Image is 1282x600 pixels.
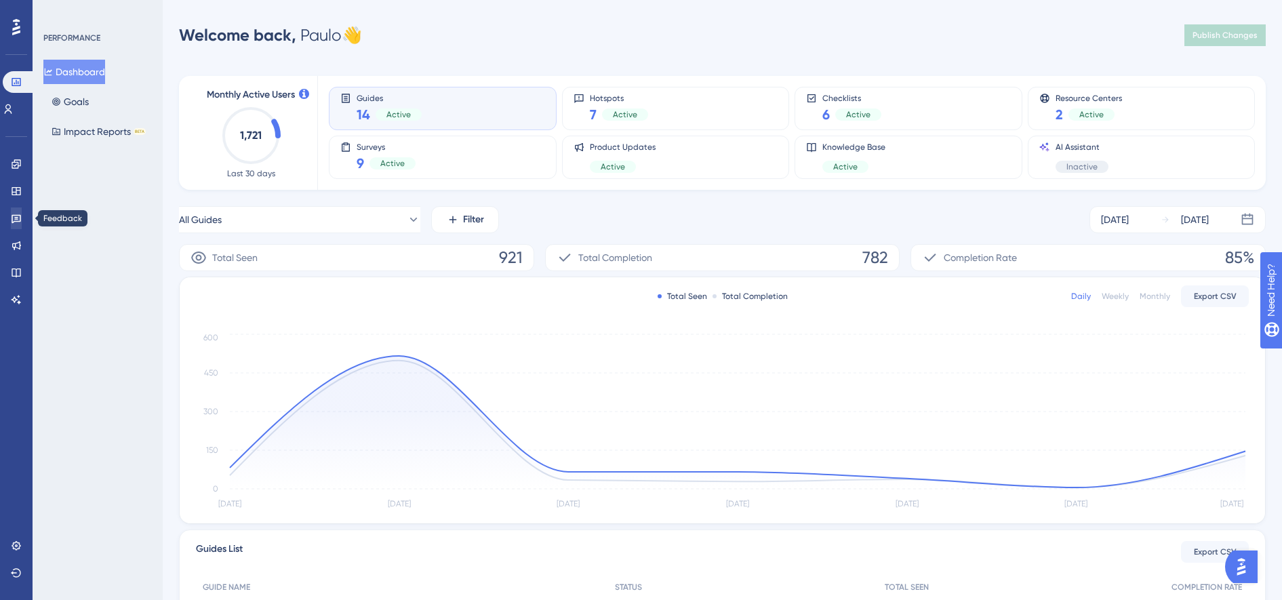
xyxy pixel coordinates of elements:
tspan: 150 [206,445,218,455]
span: 921 [499,247,523,268]
button: Export CSV [1181,285,1249,307]
span: Active [833,161,858,172]
span: Active [846,109,870,120]
span: Active [380,158,405,169]
iframe: UserGuiding AI Assistant Launcher [1225,546,1266,587]
div: Daily [1071,291,1091,302]
span: 6 [822,105,830,124]
span: Total Completion [578,249,652,266]
div: Total Seen [658,291,707,302]
span: Hotspots [590,93,648,102]
span: Export CSV [1194,291,1237,302]
span: GUIDE NAME [203,582,250,593]
div: Weekly [1102,291,1129,302]
span: 782 [862,247,888,268]
span: Guides List [196,541,243,563]
span: Active [613,109,637,120]
div: [DATE] [1181,212,1209,228]
span: Active [1079,109,1104,120]
span: Surveys [357,142,416,151]
button: Filter [431,206,499,233]
span: Active [386,109,411,120]
button: Export CSV [1181,541,1249,563]
span: 9 [357,154,364,173]
tspan: 600 [203,333,218,342]
tspan: [DATE] [1220,499,1243,508]
div: Total Completion [713,291,788,302]
tspan: [DATE] [218,499,241,508]
span: Export CSV [1194,546,1237,557]
span: All Guides [179,212,222,228]
span: TOTAL SEEN [885,582,929,593]
span: Completion Rate [944,249,1017,266]
span: STATUS [615,582,642,593]
span: AI Assistant [1056,142,1108,153]
tspan: 0 [213,484,218,494]
span: COMPLETION RATE [1171,582,1242,593]
button: Goals [43,89,97,114]
span: Welcome back, [179,25,296,45]
div: BETA [134,128,146,135]
tspan: [DATE] [557,499,580,508]
tspan: 300 [203,407,218,416]
tspan: [DATE] [388,499,411,508]
div: Monthly [1140,291,1170,302]
span: Publish Changes [1193,30,1258,41]
button: Publish Changes [1184,24,1266,46]
tspan: [DATE] [726,499,749,508]
span: Product Updates [590,142,656,153]
span: 14 [357,105,370,124]
span: Inactive [1066,161,1098,172]
span: Last 30 days [227,168,275,179]
button: Dashboard [43,60,105,84]
div: Paulo 👋 [179,24,362,46]
span: Resource Centers [1056,93,1122,102]
text: 1,721 [240,129,262,142]
div: [DATE] [1101,212,1129,228]
span: Monthly Active Users [207,87,295,103]
span: Filter [463,212,484,228]
tspan: 450 [204,368,218,378]
span: Knowledge Base [822,142,885,153]
span: Need Help? [32,3,85,20]
span: Total Seen [212,249,258,266]
button: Impact ReportsBETA [43,119,154,144]
span: 85% [1225,247,1254,268]
span: Checklists [822,93,881,102]
tspan: [DATE] [896,499,919,508]
span: Guides [357,93,422,102]
div: PERFORMANCE [43,33,100,43]
span: 7 [590,105,597,124]
button: All Guides [179,206,420,233]
span: 2 [1056,105,1063,124]
tspan: [DATE] [1064,499,1087,508]
span: Active [601,161,625,172]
